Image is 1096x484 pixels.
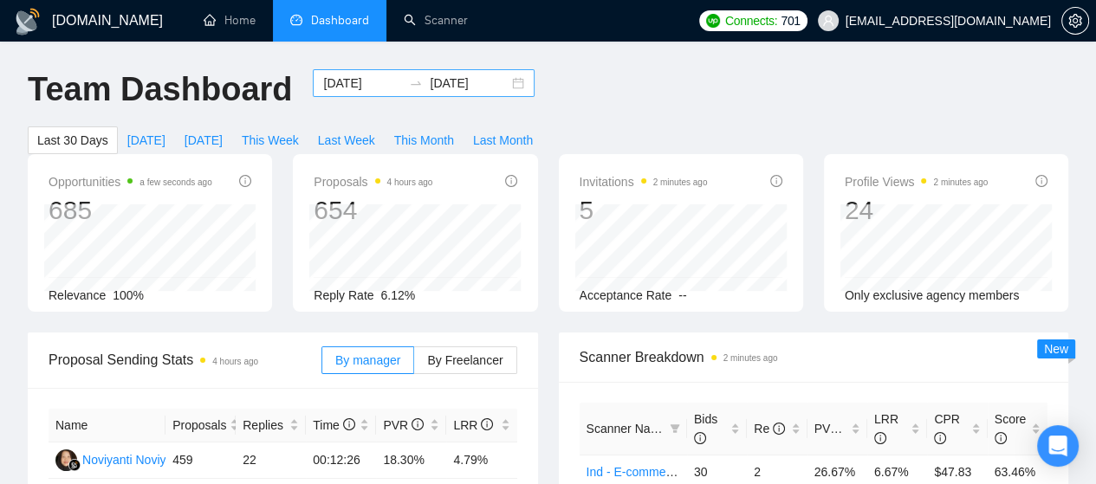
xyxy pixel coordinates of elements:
span: PVR [814,422,855,436]
span: By manager [335,353,400,367]
span: info-circle [934,432,946,444]
span: [DATE] [185,131,223,150]
span: to [409,76,423,90]
span: info-circle [874,432,886,444]
td: 00:12:26 [306,442,376,479]
span: Replies [243,416,286,435]
span: Opportunities [49,171,212,192]
span: By Freelancer [427,353,503,367]
button: This Week [232,126,308,154]
div: 654 [314,194,432,227]
span: New [1044,342,1068,356]
span: setting [1062,14,1088,28]
span: Bids [694,412,717,445]
span: info-circle [770,175,782,187]
span: Dashboard [311,13,369,28]
span: Reply Rate [314,288,373,302]
td: 459 [165,442,236,479]
span: user [822,15,834,27]
span: info-circle [995,432,1007,444]
a: Ind - E-commerce [587,465,683,479]
input: End date [430,74,509,93]
div: 24 [845,194,989,227]
time: 2 minutes ago [653,177,708,187]
span: info-circle [239,175,251,187]
span: Scanner Breakdown [580,346,1048,368]
span: info-circle [842,423,854,435]
span: -- [678,288,686,302]
span: [DATE] [127,131,165,150]
div: Open Intercom Messenger [1037,425,1079,467]
span: Proposal Sending Stats [49,349,321,371]
div: 685 [49,194,212,227]
span: Proposals [172,416,226,435]
span: filter [670,423,680,434]
span: PVR [383,418,424,432]
span: LRR [453,418,493,432]
span: 701 [781,11,800,30]
span: CPR [934,412,960,445]
span: Only exclusive agency members [845,288,1020,302]
time: a few seconds ago [139,177,211,187]
span: info-circle [1035,175,1047,187]
time: 4 hours ago [212,357,258,366]
h1: Team Dashboard [28,69,292,110]
span: 6.12% [381,288,416,302]
span: Invitations [580,171,708,192]
time: 2 minutes ago [933,177,988,187]
img: gigradar-bm.png [68,459,81,471]
a: NNNoviyanti Noviyanti [55,452,185,466]
span: Scanner Name [587,422,667,436]
a: setting [1061,14,1089,28]
th: Name [49,409,165,442]
time: 2 minutes ago [723,353,778,363]
img: logo [14,8,42,35]
span: info-circle [343,418,355,430]
div: Noviyanti Noviyanti [82,450,185,469]
span: Proposals [314,171,432,192]
button: This Month [385,126,464,154]
button: [DATE] [118,126,175,154]
span: Last Month [473,131,533,150]
button: Last Month [464,126,542,154]
input: Start date [323,74,402,93]
span: Connects: [725,11,777,30]
span: Re [754,422,785,436]
span: dashboard [290,14,302,26]
a: searchScanner [404,13,468,28]
span: Time [313,418,354,432]
span: info-circle [505,175,517,187]
span: This Month [394,131,454,150]
span: info-circle [694,432,706,444]
span: swap-right [409,76,423,90]
span: Relevance [49,288,106,302]
span: info-circle [481,418,493,430]
img: NN [55,449,77,471]
span: Last Week [318,131,375,150]
span: LRR [874,412,898,445]
img: upwork-logo.png [706,14,720,28]
span: info-circle [773,423,785,435]
span: Score [995,412,1027,445]
span: filter [666,416,684,442]
th: Replies [236,409,306,442]
td: 22 [236,442,306,479]
span: Last 30 Days [37,131,108,150]
button: setting [1061,7,1089,35]
td: 4.79% [446,442,516,479]
span: This Week [242,131,299,150]
a: homeHome [204,13,256,28]
span: 100% [113,288,144,302]
button: Last Week [308,126,385,154]
th: Proposals [165,409,236,442]
time: 4 hours ago [387,177,433,187]
span: Profile Views [845,171,989,192]
span: Acceptance Rate [580,288,672,302]
div: 5 [580,194,708,227]
button: [DATE] [175,126,232,154]
span: info-circle [412,418,424,430]
td: 18.30% [376,442,446,479]
button: Last 30 Days [28,126,118,154]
